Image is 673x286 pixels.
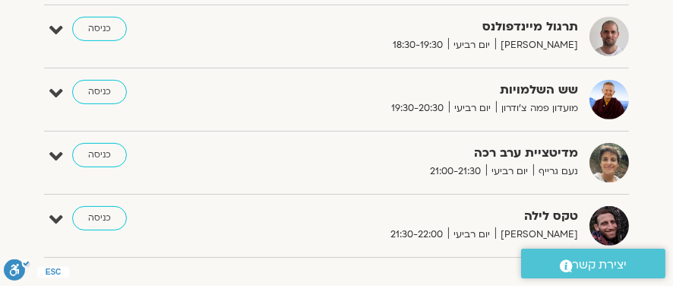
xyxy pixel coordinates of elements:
span: יום רביעי [448,227,495,243]
strong: תרגול מיינדפולנס [251,17,578,37]
span: 18:30-19:30 [387,37,448,53]
span: יצירת קשר [573,255,627,275]
span: יום רביעי [449,100,496,116]
strong: שש השלמויות [251,80,578,100]
span: [PERSON_NAME] [495,227,578,243]
span: מועדון פמה צ'ודרון [496,100,578,116]
strong: טקס לילה [251,206,578,227]
span: 21:30-22:00 [385,227,448,243]
span: יום רביעי [486,164,533,180]
span: יום רביעי [448,37,495,53]
strong: מדיטציית ערב רכה [251,143,578,164]
span: [PERSON_NAME] [495,37,578,53]
a: יצירת קשר [521,249,665,278]
a: כניסה [72,80,127,104]
a: כניסה [72,206,127,230]
span: 21:00-21:30 [425,164,486,180]
span: 19:30-20:30 [386,100,449,116]
a: כניסה [72,17,127,41]
a: כניסה [72,143,127,167]
span: נעם גרייף [533,164,578,180]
